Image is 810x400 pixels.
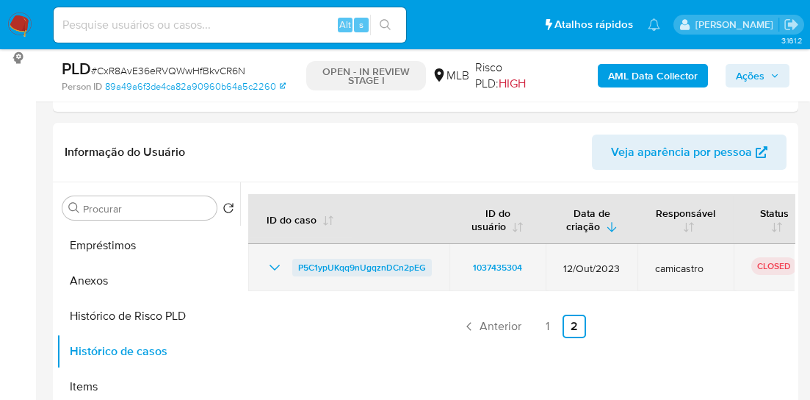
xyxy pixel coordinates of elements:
a: Notificações [648,18,660,31]
input: Procurar [83,202,211,215]
span: Veja aparência por pessoa [611,135,752,170]
button: AML Data Collector [598,64,708,87]
span: Risco PLD: [475,60,545,91]
a: Sair [784,17,799,32]
span: Atalhos rápidos [554,17,633,32]
button: Veja aparência por pessoa [592,135,787,170]
span: HIGH [499,75,526,92]
button: Empréstimos [57,228,240,263]
span: Ações [736,64,764,87]
b: AML Data Collector [608,64,698,87]
p: OPEN - IN REVIEW STAGE I [306,61,426,90]
span: # CxR8AvE36eRVQWwHfBkvCR6N [91,63,245,78]
a: 89a49a6f3de4ca82a90960b64a5c2260 [105,80,286,93]
button: search-icon [370,15,400,35]
button: Retornar ao pedido padrão [223,202,234,218]
button: Procurar [68,202,80,214]
span: s [359,18,364,32]
button: Anexos [57,263,240,299]
input: Pesquise usuários ou casos... [54,15,406,35]
b: Person ID [62,80,102,93]
button: Histórico de casos [57,334,240,369]
div: MLB [432,68,469,84]
span: Alt [339,18,351,32]
b: PLD [62,57,91,80]
button: Ações [726,64,789,87]
h1: Informação do Usuário [65,145,185,160]
p: vitoria.caldeira@mercadolivre.com [695,18,778,32]
span: 3.161.2 [781,35,803,46]
button: Histórico de Risco PLD [57,299,240,334]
